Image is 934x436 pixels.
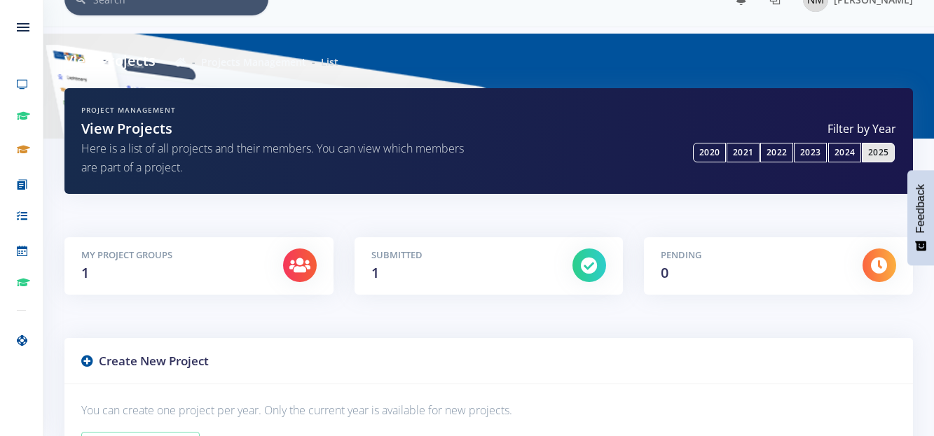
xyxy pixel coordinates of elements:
[201,55,306,69] a: Projects Management
[794,143,827,162] a: 2023
[661,248,842,262] h5: Pending
[81,352,896,370] h3: Create New Project
[907,170,934,265] button: Feedback - Show survey
[914,184,927,233] span: Feedback
[81,263,89,282] span: 1
[81,139,479,177] p: Here is a list of all projects and their members. You can view which members are part of a project.
[500,120,897,137] label: Filter by Year
[81,248,262,262] h5: My Project Groups
[64,50,156,71] h6: View Projects
[828,143,861,162] a: 2024
[862,143,895,162] a: 2025
[81,105,479,115] h6: Project Management
[661,263,668,282] span: 0
[175,55,338,69] nav: breadcrumb
[81,401,896,420] p: You can create one project per year. Only the current year is available for new projects.
[371,263,379,282] span: 1
[693,143,726,162] a: 2020
[81,118,479,139] h2: View Projects
[306,55,338,69] li: List
[727,143,760,162] a: 2021
[371,248,552,262] h5: Submitted
[760,143,793,162] a: 2022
